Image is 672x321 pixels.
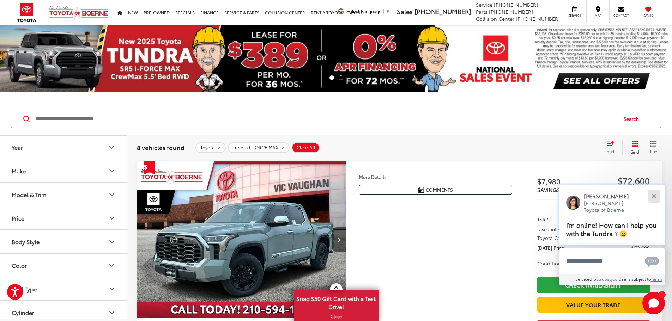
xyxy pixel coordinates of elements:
span: Clear All [297,145,315,150]
div: Price [108,214,116,222]
div: Body Style [108,237,116,246]
a: Gubagoo. [598,276,618,282]
span: Sort [607,148,615,154]
span: Use is subject to [618,276,651,282]
a: Select Language​ [346,9,390,14]
div: Cylinder [108,308,116,317]
span: Conditional Toyota Offers [537,260,607,267]
img: Comments [418,187,424,193]
span: [PHONE_NUMBER] [414,7,471,16]
svg: Text [645,256,659,267]
span: [PHONE_NUMBER] [516,15,560,22]
span: 1 [661,293,663,296]
span: Get Price Drop Alert [144,161,155,174]
span: Toyota [200,145,215,150]
button: MakeMake [0,159,127,182]
p: [PERSON_NAME] [584,192,636,200]
span: Select Language [346,9,382,14]
span: $7,980 [537,176,594,186]
span: List [650,148,657,154]
button: Toyota Offers: [537,234,580,241]
h4: More Details [359,174,512,179]
div: 2025 Toyota Tundra i-FORCE MAX 1794 Edition i-FORCE MAX 0 [137,161,347,318]
button: Conditional Toyota Offers [537,260,609,267]
button: Fuel TypeFuel Type [0,277,127,300]
span: [PHONE_NUMBER] [494,1,538,8]
span: Collision Center [476,15,514,22]
button: Clear All [292,142,320,153]
div: Color [108,261,116,270]
button: remove Toyota [195,142,226,153]
p: [PERSON_NAME] Toyota of Boerne [584,200,636,214]
div: Fuel Type [12,285,37,292]
button: remove Tundra%20i-FORCE%20MAX [228,142,290,153]
span: Parts [476,8,488,15]
span: SAVINGS [537,186,560,193]
button: Comments [359,185,512,195]
span: Grid [630,149,639,155]
span: [DATE] Price: [537,244,565,251]
span: $72,600 [593,175,650,186]
div: Fuel Type [108,285,116,293]
span: Saved [641,13,656,18]
span: Map [590,13,606,18]
div: Close[PERSON_NAME][PERSON_NAME] Toyota of BoerneI'm online! How can I help you with the Tundra ? ... [559,185,665,285]
button: List View [644,140,662,154]
div: Model & Trim [12,191,46,198]
div: Model & Trim [108,190,116,199]
span: Service [476,1,492,8]
button: Chat with SMS [643,253,661,269]
span: Snag $50 Gift Card with a Test Drive! [295,291,378,313]
div: Make [108,167,116,175]
input: Search by Make, Model, or Keyword [35,110,617,127]
img: Vic Vaughan Toyota of Boerne [49,5,109,20]
span: TSRP: [537,216,550,223]
a: Value Your Trade [537,297,650,313]
button: Search [617,110,649,128]
div: Price [12,215,24,221]
span: Sales [397,7,413,16]
div: Year [12,144,23,150]
button: ColorColor [0,254,127,277]
span: 8 vehicles found [137,143,184,152]
a: Terms [651,276,662,282]
div: Cylinder [12,309,34,316]
svg: Start Chat [642,292,665,314]
button: YearYear [0,136,127,159]
div: Make [12,167,26,174]
button: Toggle Chat Window [642,292,665,314]
button: Model & TrimModel & Trim [0,183,127,206]
button: PricePrice [0,206,127,229]
a: 2025 Toyota Tundra 1794 Edition 4WD CrewMax 5.5ft2025 Toyota Tundra 1794 Edition 4WD CrewMax 5.5f... [137,161,347,318]
span: Discount Amount: [537,226,577,233]
div: Color [12,262,27,268]
span: ▼ [386,9,390,14]
button: Grid View [622,140,644,154]
a: Check Availability [537,277,650,293]
div: Year [108,143,116,152]
span: Toyota Offers: [537,234,579,241]
span: Tundra i-FORCE MAX [233,145,279,150]
button: Close [646,189,661,204]
button: Body StyleBody Style [0,230,127,253]
span: Serviced by [575,276,598,282]
div: Body Style [12,238,40,245]
span: Service [567,13,583,18]
span: I'm online! How can I help you with the Tundra ? 😀 [566,220,656,238]
span: [PHONE_NUMBER] [489,8,533,15]
span: Comments [426,186,453,193]
button: Next image [332,227,346,252]
img: 2025 Toyota Tundra 1794 Edition 4WD CrewMax 5.5ft [137,161,347,319]
button: Select sort value [603,140,622,154]
textarea: Type your message [559,248,665,274]
span: Contact [613,13,629,18]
